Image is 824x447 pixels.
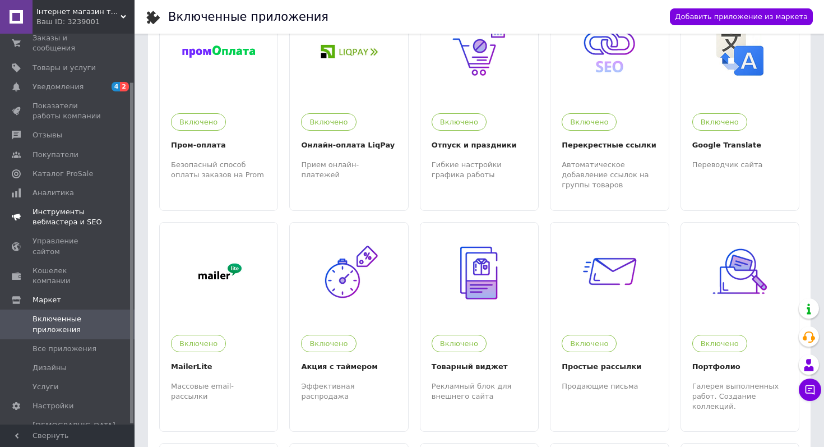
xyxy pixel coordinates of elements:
a: Добавить приложение из маркета [670,8,813,26]
span: Настройки [33,401,73,411]
div: Эффективная распродажа [301,381,396,402]
span: Маркет [33,295,61,305]
div: Google Translate [692,139,788,151]
span: Все приложения [33,344,96,354]
img: 184 [182,45,255,57]
div: Включено [692,335,747,352]
img: 39 [705,238,774,307]
img: 33 [575,238,644,307]
div: Включено [301,335,356,352]
span: Покупатели [33,150,78,160]
div: Безопасный способ оплаты заказов на Prom [171,160,266,180]
div: Рекламный блок для внешнего сайта [432,381,527,402]
div: Переводчик сайта [692,160,788,170]
span: Аналитика [33,188,74,198]
div: Простые рассылки [562,361,657,373]
div: Прием онлайн-платежей [301,160,396,180]
a: 33ВключеноПростые рассылкиПродающие письма [550,223,668,421]
div: Акция с таймером [301,361,396,373]
div: Ваш ID: 3239001 [36,17,135,27]
div: Включено [301,113,356,131]
span: Каталог ProSale [33,169,93,179]
img: 9 [575,17,644,86]
span: Инструменты вебмастера и SEO [33,207,104,227]
div: Включено [171,335,226,352]
div: Включено [692,113,747,131]
a: 184ВключеноПром-оплатаБезопасный способ оплаты заказов на Prom [160,1,277,199]
div: Галерея выполненных работ. Создание коллекций. [692,381,788,412]
a: 15ВключеноОнлайн-оплата LiqPayПрием онлайн-платежей [290,1,408,199]
a: 13ВключеноОтпуск и праздникиГибкие настройки графика работы [420,1,538,199]
span: Отзывы [33,130,62,140]
span: 4 [112,82,121,91]
div: Продающие письма [562,381,657,391]
span: Товары и услуги [33,63,96,73]
div: Массовые email-рассылки [171,381,266,402]
img: 32 [445,238,514,307]
div: Включено [562,335,617,352]
div: Пром-оплата [171,139,266,151]
span: Кошелек компании [33,266,104,286]
a: 12ВключеноАкция с таймеромЭффективная распродажа [290,223,408,421]
div: Включено [562,113,617,131]
img: 12 [314,238,383,307]
a: 4ВключеноGoogle TranslateПереводчик сайта [681,1,799,199]
span: Управление сайтом [33,236,104,256]
img: 15 [312,38,385,66]
span: Інтернет магазин турецької косметики [36,7,121,17]
span: 2 [120,82,129,91]
div: Гибкие настройки графика работы [432,160,527,180]
div: Портфолио [692,361,788,373]
div: Товарный виджет [432,361,527,373]
a: 9ВключеноПерекрестные ссылкиАвтоматическое добавление ссылок на группы товаров [550,1,668,199]
div: Перекрестные ссылки [562,139,657,151]
div: MailerLite [171,361,266,373]
button: Чат с покупателем [799,379,821,401]
div: Отпуск и праздники [432,139,527,151]
span: Показатели работы компании [33,101,104,121]
a: 14ВключеноMailerLiteМассовые email-рассылки [160,223,277,421]
img: 14 [182,259,255,287]
span: Заказы и сообщения [33,33,104,53]
span: Уведомления [33,82,84,92]
div: Автоматическое добавление ссылок на группы товаров [562,160,657,191]
div: Включенные приложения [168,11,328,23]
div: Включено [432,335,487,352]
span: Услуги [33,382,58,392]
span: Дизайны [33,363,67,373]
div: Включено [432,113,487,131]
span: Включенные приложения [33,314,104,334]
a: 32ВключеноТоварный виджетРекламный блок для внешнего сайта [420,223,538,421]
div: Включено [171,113,226,131]
img: 13 [445,17,514,86]
img: 4 [716,27,763,76]
a: 39ВключеноПортфолиоГалерея выполненных работ. Создание коллекций. [681,223,799,421]
div: Онлайн-оплата LiqPay [301,139,396,151]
